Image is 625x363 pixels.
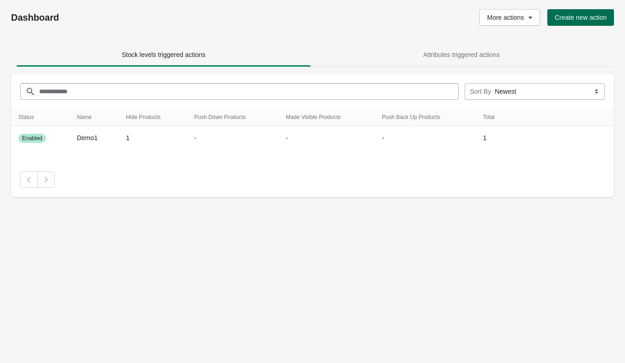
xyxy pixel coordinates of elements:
[479,9,540,26] button: More actions
[555,14,607,21] span: Create new action
[375,109,476,126] th: Push Back Up Products
[487,14,524,21] span: More actions
[11,12,266,23] h1: Dashboard
[476,109,512,126] th: Total
[423,51,500,58] span: Attributes triggered actions
[476,126,512,150] td: 1
[375,126,476,150] td: -
[20,171,605,188] nav: Pagination
[187,109,278,126] th: Push Down Products
[278,109,375,126] th: Made Visible Products
[11,109,69,126] th: Status
[119,126,187,150] td: 1
[119,109,187,126] th: Hide Products
[69,109,119,126] th: Name
[122,51,205,58] span: Stock levels triggered actions
[77,134,97,142] span: Demo1
[22,135,42,142] span: Enabled
[278,126,375,150] td: -
[547,9,614,26] button: Create new action
[187,126,278,150] td: -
